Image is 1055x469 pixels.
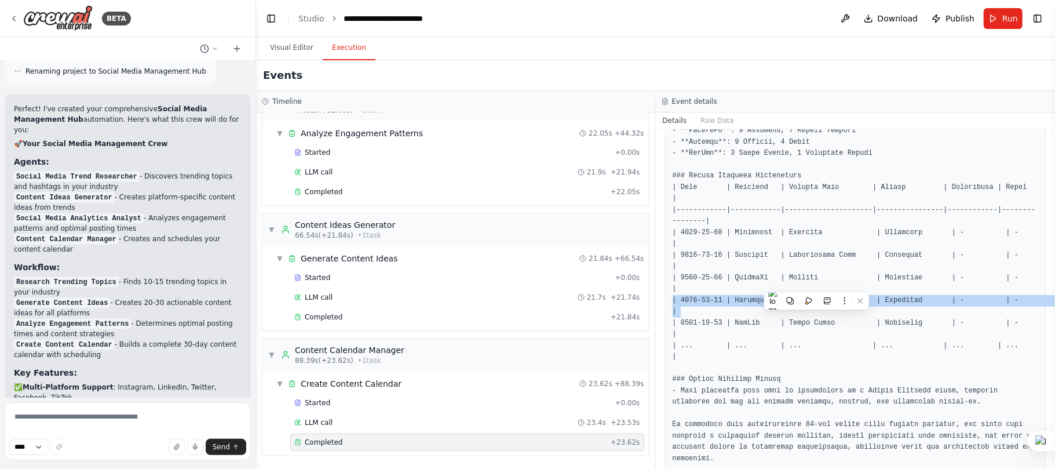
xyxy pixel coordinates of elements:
[23,140,168,148] strong: Your Social Media Management Crew
[263,10,279,27] button: Hide left sidebar
[206,439,246,455] button: Send
[295,231,353,240] span: 66.54s (+21.84s)
[276,129,283,138] span: ▼
[611,187,640,197] span: + 22.05s
[927,8,979,29] button: Publish
[14,192,242,213] li: - Creates platform-specific content ideas from trends
[276,254,283,263] span: ▼
[305,312,342,322] span: Completed
[261,36,323,60] button: Visual Editor
[656,112,694,129] button: Details
[358,356,381,365] span: • 1 task
[305,273,330,282] span: Started
[298,14,324,23] a: Studio
[305,148,330,157] span: Started
[14,213,144,224] code: Social Media Analytics Analyst
[587,293,606,302] span: 21.7s
[615,398,640,408] span: + 0.00s
[263,67,302,83] h2: Events
[14,319,131,329] code: Analyze Engagement Patterns
[23,383,114,391] strong: Multi-Platform Support
[14,234,119,245] code: Content Calendar Manager
[187,439,203,455] button: Click to speak your automation idea
[672,97,717,106] h3: Event details
[14,213,242,234] li: - Analyzes engagement patterns and optimal posting times
[213,442,230,452] span: Send
[14,297,242,318] li: - Creates 20-30 actionable content ideas for all platforms
[1030,10,1046,27] button: Show right sidebar
[14,368,77,377] strong: Key Features:
[14,263,60,272] strong: Workflow:
[268,350,275,359] span: ▼
[102,12,131,26] div: BETA
[611,418,640,427] span: + 23.53s
[295,344,404,356] div: Content Calendar Manager
[298,13,460,24] nav: breadcrumb
[51,439,67,455] button: Improve this prompt
[295,219,395,231] div: Content Ideas Generator
[14,171,242,192] li: - Discovers trending topics and hashtags in your industry
[611,293,640,302] span: + 21.74s
[587,418,606,427] span: 23.4s
[305,168,333,177] span: LLM call
[14,340,115,350] code: Create Content Calendar
[358,231,381,240] span: • 1 task
[295,356,353,365] span: 88.39s (+23.62s)
[14,172,140,182] code: Social Media Trend Researcher
[615,379,644,388] span: + 88.39s
[301,378,401,390] span: Create Content Calendar
[228,42,246,56] button: Start a new chat
[611,438,640,447] span: + 23.62s
[272,97,302,106] h3: Timeline
[984,8,1023,29] button: Run
[611,312,640,322] span: + 21.84s
[14,192,115,203] code: Content Ideas Generator
[268,225,275,234] span: ▼
[14,277,242,297] li: - Finds 10-15 trending topics in your industry
[305,418,333,427] span: LLM call
[859,8,923,29] button: Download
[301,128,423,139] span: Analyze Engagement Patterns
[14,234,242,255] li: - Creates and schedules your content calendar
[276,379,283,388] span: ▼
[14,339,242,360] li: - Builds a complete 30-day content calendar with scheduling
[1002,13,1018,24] span: Run
[589,129,612,138] span: 22.05s
[169,439,185,455] button: Upload files
[195,42,223,56] button: Switch to previous chat
[14,318,242,339] li: - Determines optimal posting times and content strategies
[14,139,242,149] h2: 🚀
[589,379,612,388] span: 23.62s
[14,382,242,403] li: ✅ : Instagram, LinkedIn, Twitter, Facebook, TikTok
[615,148,640,157] span: + 0.00s
[611,168,640,177] span: + 21.94s
[615,254,644,263] span: + 66.54s
[305,438,342,447] span: Completed
[14,104,242,135] p: Perfect! I've created your comprehensive automation. Here's what this crew will do for you:
[14,157,49,166] strong: Agents:
[23,5,93,31] img: Logo
[25,67,206,76] span: Renaming project to Social Media Management Hub
[323,36,375,60] button: Execution
[693,112,741,129] button: Raw Data
[305,293,333,302] span: LLM call
[14,277,119,288] code: Research Trending Topics
[946,13,974,24] span: Publish
[589,254,612,263] span: 21.84s
[587,168,606,177] span: 21.9s
[305,187,342,197] span: Completed
[615,273,640,282] span: + 0.00s
[878,13,918,24] span: Download
[14,298,110,308] code: Generate Content Ideas
[305,398,330,408] span: Started
[301,253,397,264] span: Generate Content Ideas
[615,129,644,138] span: + 44.32s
